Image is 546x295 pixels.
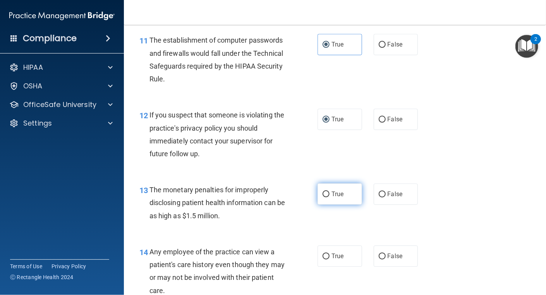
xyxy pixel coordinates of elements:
[331,116,343,123] span: True
[23,100,96,109] p: OfficeSafe University
[9,63,113,72] a: HIPAA
[331,190,343,198] span: True
[534,39,537,49] div: 2
[323,191,330,197] input: True
[323,254,330,259] input: True
[149,248,285,295] span: Any employee of the practice can view a patient's care history even though they may or may not be...
[23,33,77,44] h4: Compliance
[379,42,386,48] input: False
[388,41,403,48] span: False
[23,81,43,91] p: OSHA
[139,248,148,257] span: 14
[10,273,74,281] span: Ⓒ Rectangle Health 2024
[323,117,330,122] input: True
[9,8,115,24] img: PMB logo
[388,252,403,260] span: False
[52,262,86,270] a: Privacy Policy
[10,262,42,270] a: Terms of Use
[388,190,403,198] span: False
[149,186,285,219] span: The monetary penalties for improperly disclosing patient health information can be as high as $1....
[139,36,148,45] span: 11
[331,41,343,48] span: True
[323,42,330,48] input: True
[23,119,52,128] p: Settings
[139,186,148,195] span: 13
[149,36,283,83] span: The establishment of computer passwords and firewalls would fall under the Technical Safeguards r...
[9,119,113,128] a: Settings
[331,252,343,260] span: True
[23,63,43,72] p: HIPAA
[149,111,284,158] span: If you suspect that someone is violating the practice's privacy policy you should immediately con...
[515,35,538,58] button: Open Resource Center, 2 new notifications
[9,100,113,109] a: OfficeSafe University
[379,117,386,122] input: False
[379,254,386,259] input: False
[139,111,148,120] span: 12
[9,81,113,91] a: OSHA
[379,191,386,197] input: False
[388,116,403,123] span: False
